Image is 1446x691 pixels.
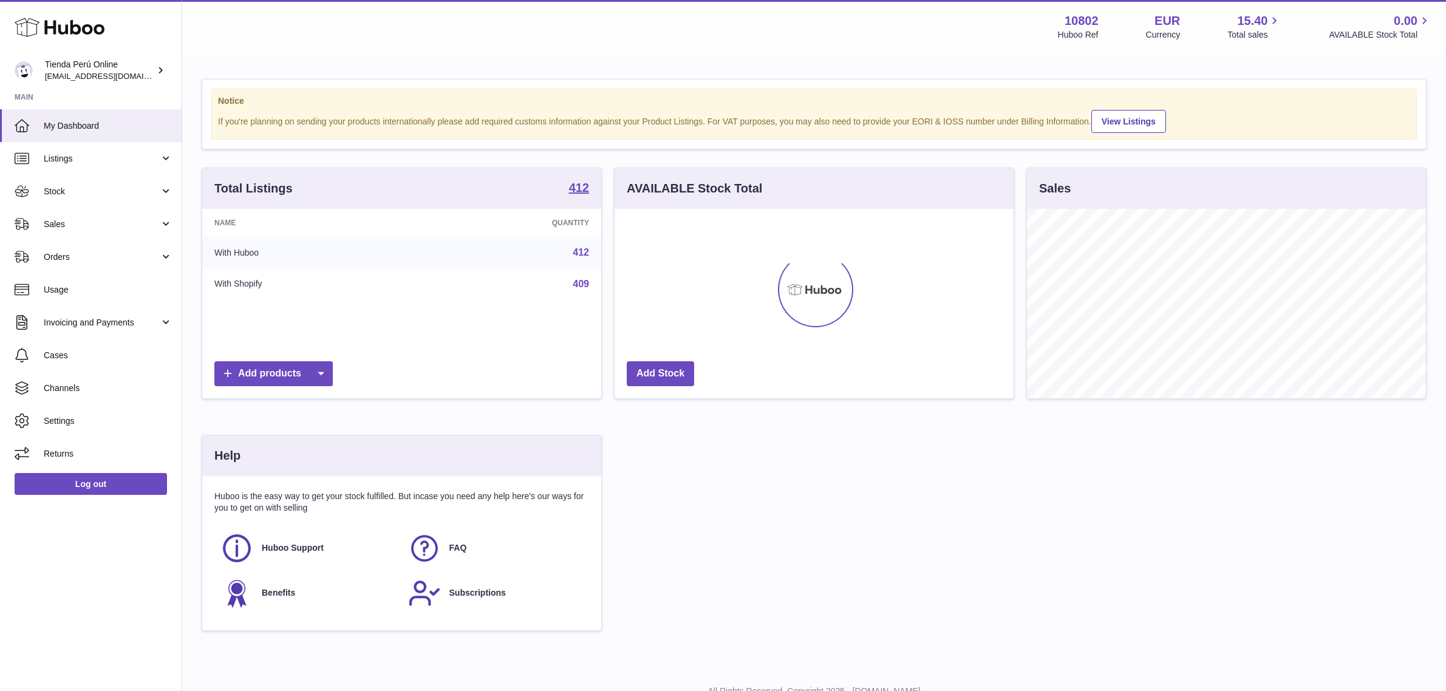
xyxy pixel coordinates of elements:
[408,577,584,610] a: Subscriptions
[15,61,33,80] img: internalAdmin-10802@internal.huboo.com
[44,153,160,165] span: Listings
[214,180,293,197] h3: Total Listings
[1146,29,1181,41] div: Currency
[627,361,694,386] a: Add Stock
[1237,13,1267,29] span: 15.40
[15,473,167,495] a: Log out
[1227,13,1281,41] a: 15.40 Total sales
[569,182,589,194] strong: 412
[1154,13,1180,29] strong: EUR
[44,251,160,263] span: Orders
[627,180,762,197] h3: AVAILABLE Stock Total
[214,361,333,386] a: Add products
[408,532,584,565] a: FAQ
[449,587,506,599] span: Subscriptions
[218,108,1410,133] div: If you're planning on sending your products internationally please add required customs informati...
[44,219,160,230] span: Sales
[1058,29,1099,41] div: Huboo Ref
[202,209,417,237] th: Name
[1329,29,1431,41] span: AVAILABLE Stock Total
[449,542,467,554] span: FAQ
[45,59,154,82] div: Tienda Perú Online
[44,415,172,427] span: Settings
[573,247,589,257] a: 412
[1227,29,1281,41] span: Total sales
[45,71,179,81] span: [EMAIL_ADDRESS][DOMAIN_NAME]
[202,237,417,268] td: With Huboo
[218,95,1410,107] strong: Notice
[1091,110,1166,133] a: View Listings
[573,279,589,289] a: 409
[214,448,240,464] h3: Help
[44,317,160,328] span: Invoicing and Payments
[44,120,172,132] span: My Dashboard
[44,350,172,361] span: Cases
[1329,13,1431,41] a: 0.00 AVAILABLE Stock Total
[220,532,396,565] a: Huboo Support
[202,268,417,300] td: With Shopify
[262,542,324,554] span: Huboo Support
[44,284,172,296] span: Usage
[44,448,172,460] span: Returns
[1065,13,1099,29] strong: 10802
[44,383,172,394] span: Channels
[214,491,589,514] p: Huboo is the easy way to get your stock fulfilled. But incase you need any help here's our ways f...
[569,182,589,196] a: 412
[220,577,396,610] a: Benefits
[1394,13,1417,29] span: 0.00
[262,587,295,599] span: Benefits
[417,209,601,237] th: Quantity
[44,186,160,197] span: Stock
[1039,180,1071,197] h3: Sales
